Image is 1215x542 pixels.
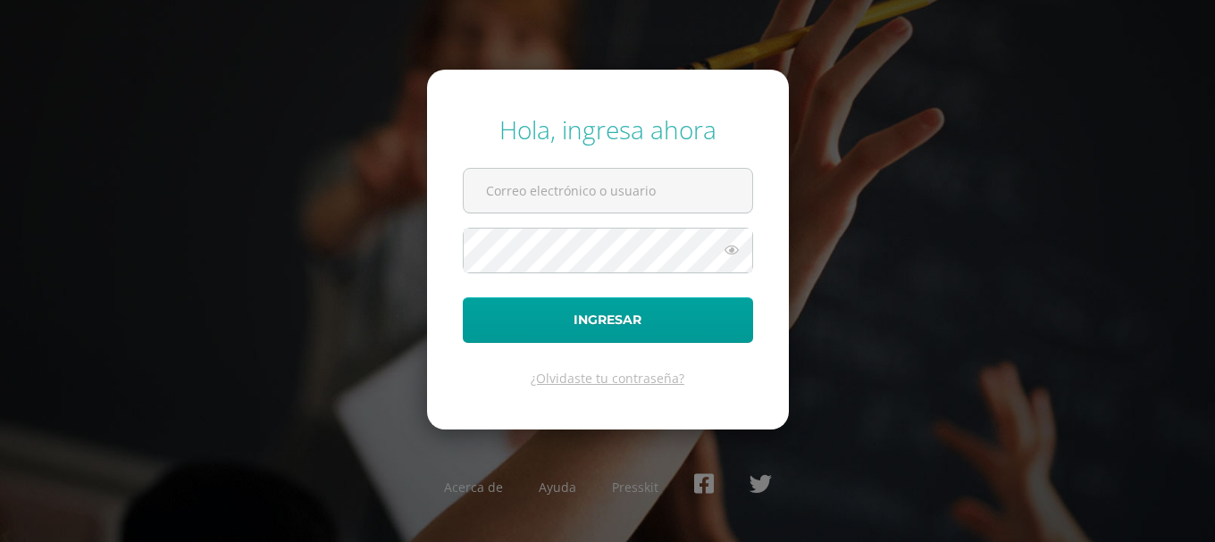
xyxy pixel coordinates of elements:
[464,169,752,213] input: Correo electrónico o usuario
[612,479,658,496] a: Presskit
[444,479,503,496] a: Acerca de
[531,370,684,387] a: ¿Olvidaste tu contraseña?
[463,113,753,146] div: Hola, ingresa ahora
[539,479,576,496] a: Ayuda
[463,297,753,343] button: Ingresar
